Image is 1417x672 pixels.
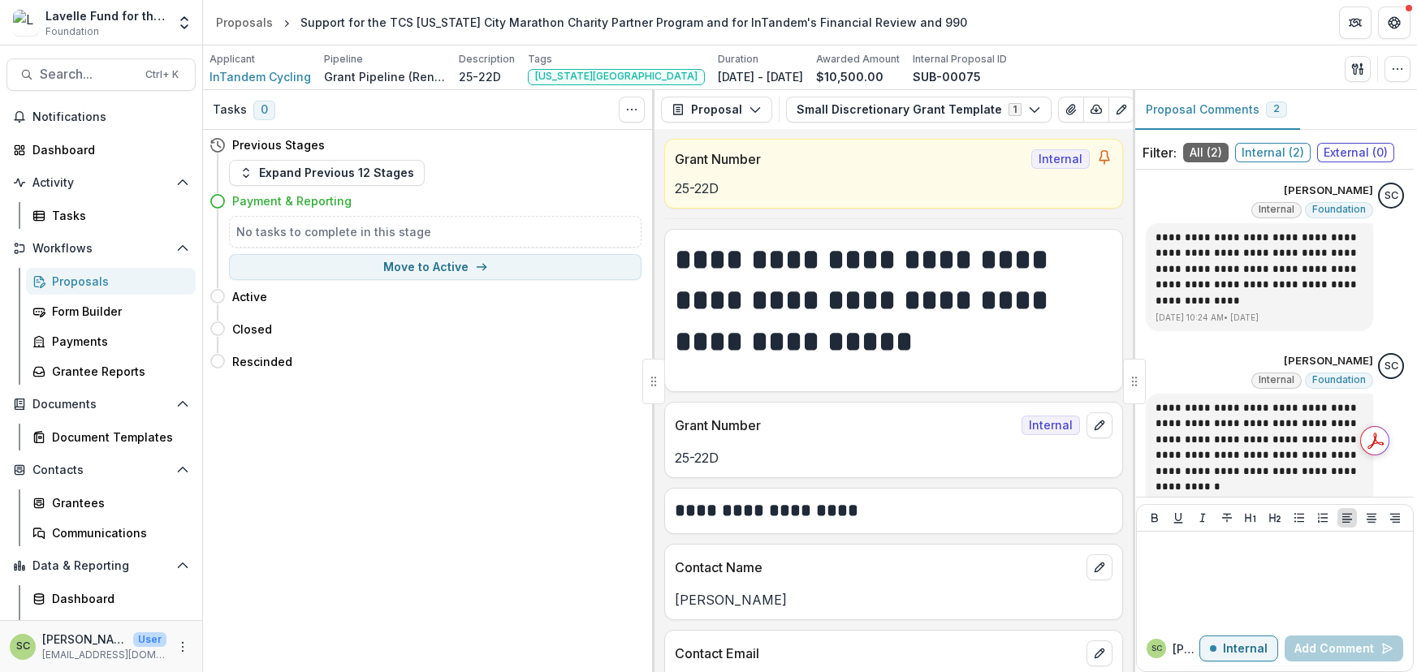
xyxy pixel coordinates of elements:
p: Filter: [1143,143,1177,162]
img: Lavelle Fund for the Blind [13,10,39,36]
span: Internal [1259,374,1294,386]
button: Open Data & Reporting [6,553,196,579]
div: Dashboard [52,590,183,607]
div: Communications [52,524,183,541]
p: 25-22D [459,68,501,85]
a: InTandem Cycling [210,68,311,85]
button: Proposal [661,97,772,123]
div: Document Templates [52,429,183,446]
p: Grant Number [675,416,1015,435]
div: Grantees [52,494,183,511]
p: Awarded Amount [816,52,900,67]
h4: Closed [232,321,272,338]
p: [PERSON_NAME] [1173,640,1199,657]
div: Sandra Ching [1385,361,1398,372]
span: Internal [1022,416,1080,435]
div: Ctrl + K [142,66,182,84]
button: More [173,637,192,657]
div: Lavelle Fund for the Blind [45,7,166,24]
p: Internal Proposal ID [913,52,1007,67]
p: [PERSON_NAME] [42,631,127,648]
button: Open Contacts [6,457,196,483]
span: Foundation [45,24,99,39]
button: Partners [1339,6,1372,39]
span: Documents [32,398,170,411]
p: Contact Email [675,644,1080,663]
p: Contact Name [675,558,1080,577]
button: Get Help [1378,6,1411,39]
p: [PERSON_NAME] [675,590,1112,610]
p: Applicant [210,52,255,67]
div: Sandra Ching [16,641,30,652]
a: Dashboard [6,136,196,163]
a: Tasks [26,202,196,229]
p: Description [459,52,515,67]
div: Sandra Ching [1385,191,1398,201]
button: Bullet List [1290,508,1309,528]
p: [PERSON_NAME] [1284,183,1373,199]
a: Dashboard [26,585,196,612]
a: Document Templates [26,424,196,450]
button: Heading 2 [1265,508,1285,528]
a: Grantee Reports [26,358,196,385]
h4: Active [232,288,267,305]
span: Search... [40,67,136,82]
a: Communications [26,519,196,546]
h4: Rescinded [232,353,292,370]
p: 25-22D [675,448,1112,467]
span: All ( 2 ) [1183,143,1229,162]
button: Align Right [1385,508,1405,528]
p: [PERSON_NAME] [1284,353,1373,369]
button: Search... [6,58,196,91]
button: Ordered List [1313,508,1333,528]
button: Bold [1145,508,1164,528]
p: 25-22D [675,179,1112,198]
button: Open entity switcher [173,6,196,39]
span: Workflows [32,242,170,256]
p: Grant Pipeline (Renewals) [324,68,446,85]
p: User [133,632,166,647]
button: Heading 1 [1241,508,1260,528]
button: Open Activity [6,170,196,196]
div: Form Builder [52,303,183,320]
button: Small Discretionary Grant Template1 [786,97,1052,123]
p: [EMAIL_ADDRESS][DOMAIN_NAME] [42,648,166,662]
button: edit [1087,640,1112,666]
p: Pipeline [324,52,363,67]
button: Strike [1217,508,1237,528]
div: Support for the TCS [US_STATE] City Marathon Charity Partner Program and for InTandem's Financial... [300,14,967,31]
h5: No tasks to complete in this stage [236,223,634,240]
p: $10,500.00 [816,68,883,85]
h3: Tasks [213,103,247,117]
button: Add Comment [1285,635,1403,661]
button: Edit as form [1108,97,1134,123]
a: Payments [26,328,196,355]
a: Proposals [210,11,279,34]
button: Move to Active [229,254,642,280]
nav: breadcrumb [210,11,974,34]
button: Notifications [6,104,196,130]
span: 2 [1273,103,1280,114]
div: Tasks [52,207,183,224]
p: Internal [1223,642,1268,656]
a: Grant NumberInternal25-22D [664,139,1123,209]
span: Data & Reporting [32,559,170,573]
p: [DATE] 10:24 AM • [DATE] [1156,312,1363,324]
a: Proposals [26,268,196,295]
button: edit [1087,412,1112,438]
p: [DATE] - [DATE] [718,68,803,85]
button: Open Documents [6,391,196,417]
span: Internal [1031,149,1090,169]
div: Proposals [52,273,183,290]
span: External ( 0 ) [1317,143,1394,162]
div: Dashboard [32,141,183,158]
span: Notifications [32,110,189,124]
span: 0 [253,101,275,120]
h4: Previous Stages [232,136,325,153]
button: Proposal Comments [1133,90,1300,130]
span: Internal ( 2 ) [1235,143,1311,162]
button: Italicize [1193,508,1212,528]
span: Foundation [1312,374,1366,386]
a: Grantees [26,489,196,516]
